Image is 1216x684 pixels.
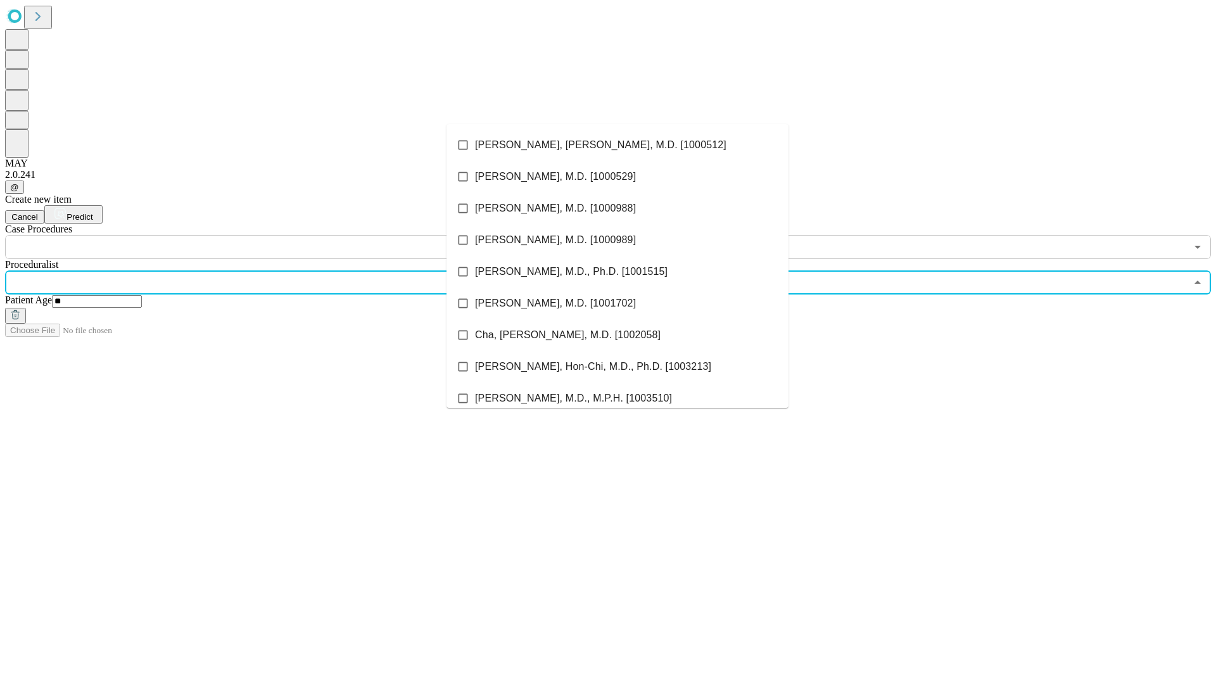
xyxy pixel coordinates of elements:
[5,210,44,224] button: Cancel
[5,180,24,194] button: @
[475,169,636,184] span: [PERSON_NAME], M.D. [1000529]
[475,296,636,311] span: [PERSON_NAME], M.D. [1001702]
[475,391,672,406] span: [PERSON_NAME], M.D., M.P.H. [1003510]
[475,232,636,248] span: [PERSON_NAME], M.D. [1000989]
[475,264,668,279] span: [PERSON_NAME], M.D., Ph.D. [1001515]
[5,169,1211,180] div: 2.0.241
[5,194,72,205] span: Create new item
[5,158,1211,169] div: MAY
[475,327,661,343] span: Cha, [PERSON_NAME], M.D. [1002058]
[475,201,636,216] span: [PERSON_NAME], M.D. [1000988]
[475,137,726,153] span: [PERSON_NAME], [PERSON_NAME], M.D. [1000512]
[5,224,72,234] span: Scheduled Procedure
[66,212,92,222] span: Predict
[11,212,38,222] span: Cancel
[44,205,103,224] button: Predict
[5,294,52,305] span: Patient Age
[5,259,58,270] span: Proceduralist
[1189,274,1206,291] button: Close
[10,182,19,192] span: @
[1189,238,1206,256] button: Open
[475,359,711,374] span: [PERSON_NAME], Hon-Chi, M.D., Ph.D. [1003213]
